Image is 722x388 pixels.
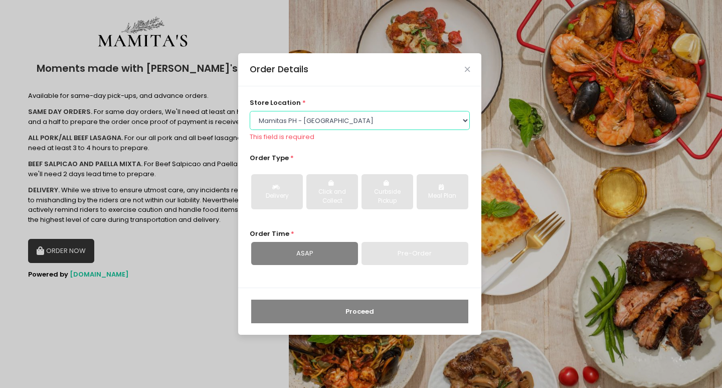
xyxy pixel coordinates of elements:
[251,300,468,324] button: Proceed
[250,63,308,76] div: Order Details
[250,229,289,238] span: Order Time
[306,174,358,209] button: Click and Collect
[251,174,303,209] button: Delivery
[313,188,351,205] div: Click and Collect
[465,67,470,72] button: Close
[250,132,470,142] div: This field is required
[417,174,468,209] button: Meal Plan
[424,192,461,201] div: Meal Plan
[362,174,413,209] button: Curbside Pickup
[250,153,289,163] span: Order Type
[369,188,406,205] div: Curbside Pickup
[258,192,296,201] div: Delivery
[250,98,301,107] span: store location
